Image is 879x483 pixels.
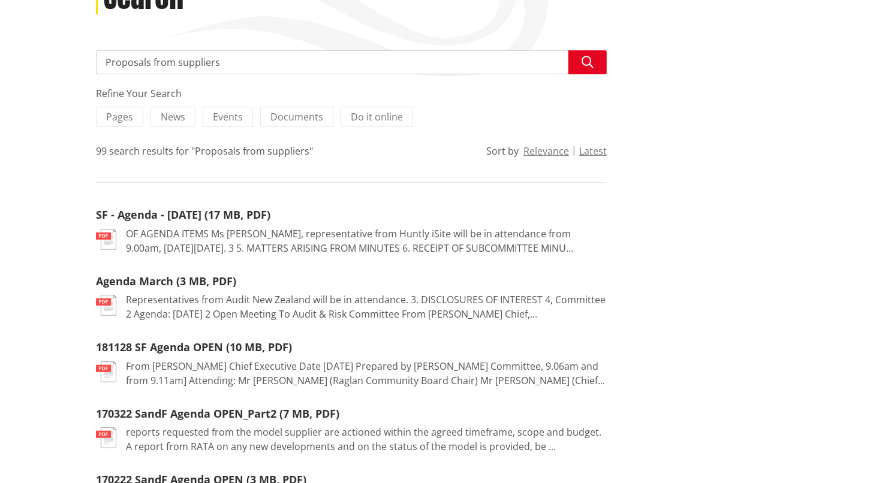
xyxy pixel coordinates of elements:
[96,229,116,250] img: document-pdf.svg
[96,295,116,316] img: document-pdf.svg
[126,359,607,388] p: From [PERSON_NAME] Chief Executive Date [DATE] Prepared by [PERSON_NAME] Committee, 9.06am and fr...
[486,144,519,158] div: Sort by
[161,110,185,123] span: News
[824,433,867,476] iframe: Messenger Launcher
[96,361,116,382] img: document-pdf.svg
[96,340,292,354] a: 181128 SF Agenda OPEN (10 MB, PDF)
[126,227,607,255] p: OF AGENDA ITEMS Ms [PERSON_NAME], representative from Huntly iSite will be in attendance from 9.0...
[579,146,607,156] button: Latest
[126,292,607,321] p: Representatives from Audit New Zealand will be in attendance. 3. DISCLOSURES OF INTEREST 4, Commi...
[96,144,313,158] div: 99 search results for "Proposals from suppliers"
[351,110,403,123] span: Do it online
[96,427,116,448] img: document-pdf.svg
[213,110,243,123] span: Events
[96,207,270,222] a: SF - Agenda - [DATE] (17 MB, PDF)
[270,110,323,123] span: Documents
[523,146,569,156] button: Relevance
[96,86,607,101] div: Refine Your Search
[126,425,607,454] p: reports requested from the model supplier are actioned within the agreed timeframe, scope and bud...
[96,274,236,288] a: Agenda March (3 MB, PDF)
[96,50,607,74] input: Search input
[96,406,339,421] a: 170322 SandF Agenda OPEN_Part2 (7 MB, PDF)
[106,110,133,123] span: Pages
